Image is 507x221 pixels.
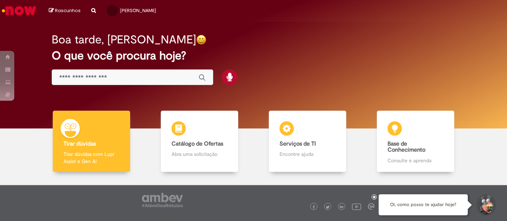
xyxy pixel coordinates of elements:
p: Abra uma solicitação [171,151,227,158]
img: logo_footer_facebook.png [312,205,316,209]
div: Oi, como posso te ajudar hoje? [379,194,468,215]
img: logo_footer_workplace.png [368,203,374,210]
img: logo_footer_youtube.png [352,202,361,211]
b: Tirar dúvidas [63,140,96,147]
b: Base de Conhecimento [388,140,425,154]
b: Serviços de TI [280,140,316,147]
img: happy-face.png [196,35,206,45]
a: Tirar dúvidas Tirar dúvidas com Lupi Assist e Gen Ai [37,111,145,172]
p: Encontre ajuda [280,151,336,158]
h2: Boa tarde, [PERSON_NAME] [52,33,196,46]
p: Consulte e aprenda [388,157,444,164]
b: Catálogo de Ofertas [171,140,223,147]
a: Catálogo de Ofertas Abra uma solicitação [145,111,253,172]
a: Serviços de TI Encontre ajuda [253,111,362,172]
h2: O que você procura hoje? [52,49,455,62]
a: Rascunhos [49,7,81,14]
span: [PERSON_NAME] [120,7,156,14]
img: ServiceNow [1,4,37,18]
a: Base de Conhecimento Consulte e aprenda [362,111,470,172]
button: Iniciar Conversa de Suporte [475,194,496,216]
p: Tirar dúvidas com Lupi Assist e Gen Ai [63,151,119,165]
img: logo_footer_twitter.png [326,205,329,209]
img: logo_footer_linkedin.png [340,205,343,209]
span: Rascunhos [55,7,81,14]
img: logo_footer_ambev_rotulo_gray.png [142,193,183,207]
